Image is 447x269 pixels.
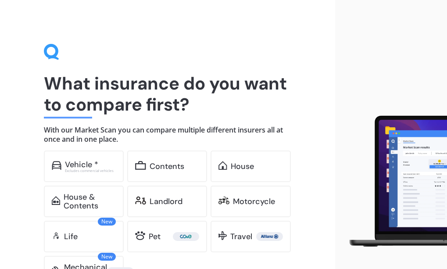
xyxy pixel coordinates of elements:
img: car.f15378c7a67c060ca3f3.svg [52,161,61,170]
h4: With our Market Scan you can compare multiple different insurers all at once and in one place. [44,126,291,143]
a: Pet [127,221,207,252]
img: home.91c183c226a05b4dc763.svg [218,161,227,170]
img: content.01f40a52572271636b6f.svg [135,161,146,170]
div: Travel [230,232,252,241]
img: laptop.webp [342,113,447,250]
img: Allianz.webp [258,232,281,241]
img: life.f720d6a2d7cdcd3ad642.svg [52,231,61,240]
span: New [98,253,116,261]
img: Cove.webp [175,232,198,241]
div: Motorcycle [233,197,275,206]
img: pet.71f96884985775575a0d.svg [135,231,145,240]
img: motorbike.c49f395e5a6966510904.svg [218,196,229,205]
div: Pet [149,232,161,241]
img: home-and-contents.b802091223b8502ef2dd.svg [52,196,60,205]
div: Landlord [150,197,182,206]
div: House [231,162,254,171]
span: New [98,218,116,226]
img: landlord.470ea2398dcb263567d0.svg [135,196,146,205]
div: Excludes commercial vehicles [65,169,116,172]
div: Vehicle * [65,160,98,169]
h1: What insurance do you want to compare first? [44,73,291,115]
div: Contents [150,162,184,171]
img: travel.bdda8d6aa9c3f12c5fe2.svg [218,231,227,240]
div: Life [64,232,78,241]
div: House & Contents [64,193,116,210]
